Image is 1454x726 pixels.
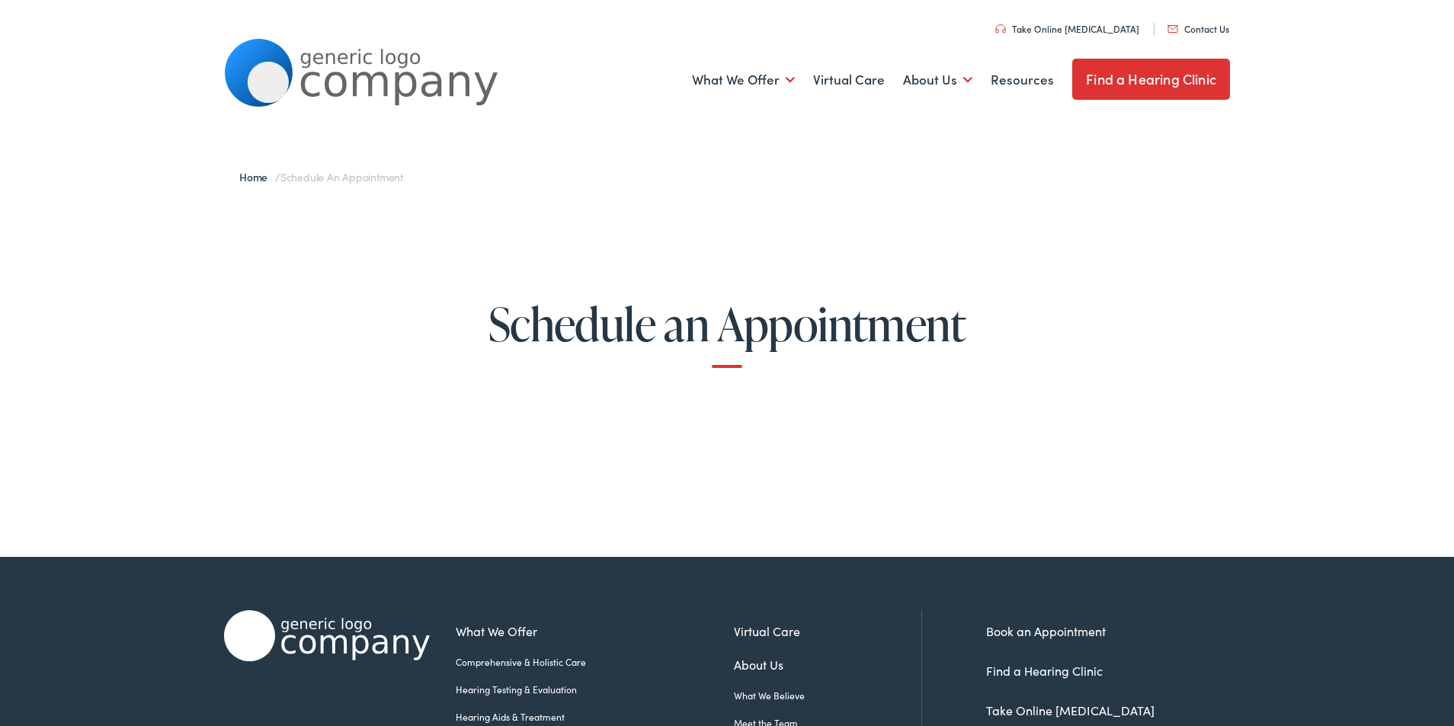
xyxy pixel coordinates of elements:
[456,683,734,696] a: Hearing Testing & Evaluation
[239,169,403,184] span: /
[813,52,885,108] a: Virtual Care
[280,169,403,184] span: Schedule an Appointment
[1167,22,1229,35] a: Contact Us
[991,52,1054,108] a: Resources
[986,622,1106,639] a: Book an Appointment
[456,655,734,669] a: Comprehensive & Holistic Care
[692,52,795,108] a: What We Offer
[58,299,1395,368] h1: Schedule an Appointment
[456,622,734,640] a: What We Offer
[995,22,1139,35] a: Take Online [MEDICAL_DATA]
[734,622,921,640] a: Virtual Care
[224,610,430,661] img: Alpaca Audiology
[1072,59,1230,100] a: Find a Hearing Clinic
[995,24,1006,34] img: utility icon
[986,702,1155,718] a: Take Online [MEDICAL_DATA]
[734,689,921,702] a: What We Believe
[986,662,1103,679] a: Find a Hearing Clinic
[1167,25,1178,33] img: utility icon
[456,710,734,724] a: Hearing Aids & Treatment
[903,52,972,108] a: About Us
[239,169,275,184] a: Home
[734,655,921,673] a: About Us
